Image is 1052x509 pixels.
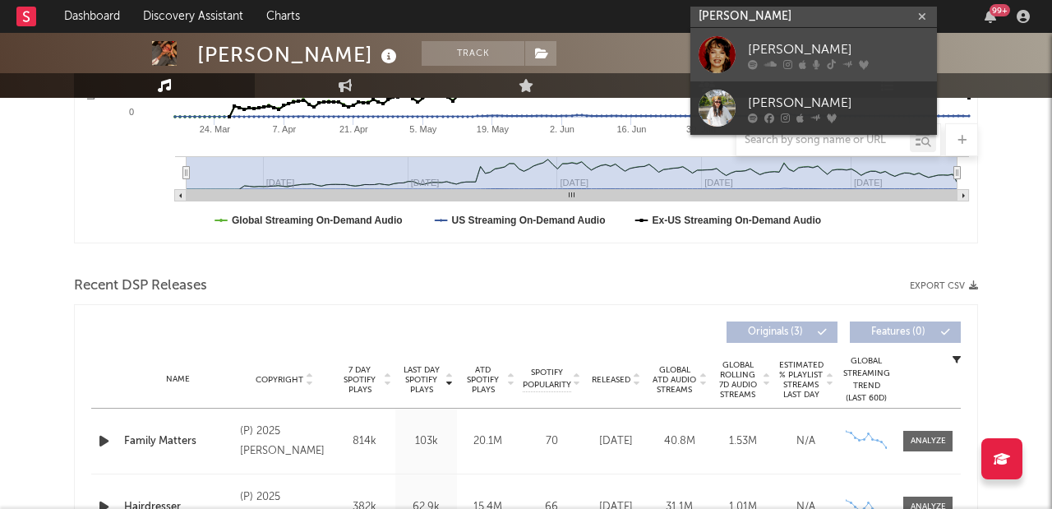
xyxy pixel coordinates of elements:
input: Search by song name or URL [736,134,910,147]
div: 1.53M [715,433,770,450]
div: 70 [523,433,580,450]
a: [PERSON_NAME] [690,28,937,81]
div: (P) 2025 [PERSON_NAME] [240,422,330,461]
span: 7 Day Spotify Plays [338,365,381,395]
div: [PERSON_NAME] [748,93,929,113]
button: Features(0) [850,322,961,343]
text: Global Streaming On-Demand Audio [232,215,403,226]
div: 20.1M [461,433,514,450]
span: Copyright [256,375,303,385]
span: ATD Spotify Plays [461,365,505,395]
a: [PERSON_NAME] [690,81,937,135]
text: Ex-US Streaming On-Demand Audio [653,215,822,226]
input: Search for artists [690,7,937,27]
span: Global Rolling 7D Audio Streams [715,360,760,400]
button: Originals(3) [727,322,837,343]
div: [DATE] [588,433,644,450]
div: Global Streaming Trend (Last 60D) [842,355,891,405]
a: Family Matters [124,433,232,450]
div: Name [124,373,232,386]
span: Features ( 0 ) [861,327,936,337]
span: Released [592,375,630,385]
div: N/A [778,433,833,450]
text: 0 [129,107,134,117]
span: Estimated % Playlist Streams Last Day [778,360,824,400]
button: Track [422,41,524,66]
span: Global ATD Audio Streams [652,365,697,395]
div: [PERSON_NAME] [197,41,401,68]
span: Originals ( 3 ) [737,327,813,337]
span: Recent DSP Releases [74,276,207,296]
button: Export CSV [910,281,978,291]
div: [PERSON_NAME] [748,39,929,59]
div: 40.8M [652,433,707,450]
span: Spotify Popularity [523,367,571,391]
div: 814k [338,433,391,450]
button: 99+ [985,10,996,23]
text: US Streaming On-Demand Audio [452,215,606,226]
div: 99 + [990,4,1010,16]
span: Last Day Spotify Plays [399,365,443,395]
div: 103k [399,433,453,450]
